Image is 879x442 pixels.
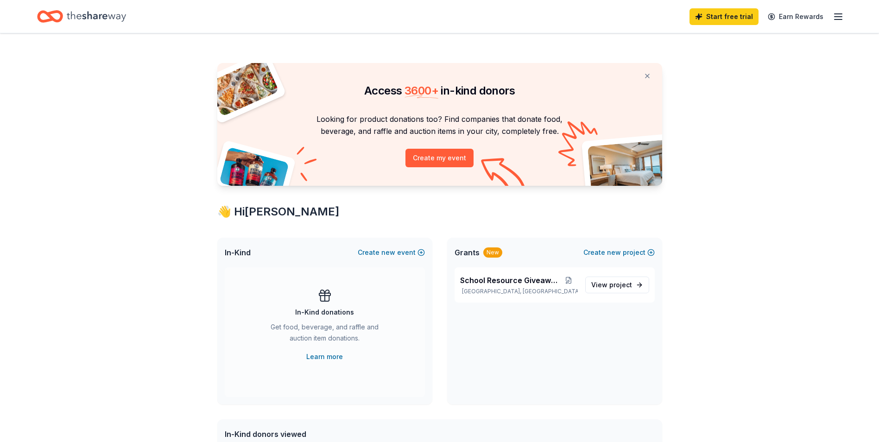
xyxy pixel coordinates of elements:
[405,149,474,167] button: Create my event
[689,8,759,25] a: Start free trial
[225,247,251,258] span: In-Kind
[364,84,515,97] span: Access in-kind donors
[381,247,395,258] span: new
[207,57,279,117] img: Pizza
[591,279,632,290] span: View
[228,113,651,138] p: Looking for product donations too? Find companies that donate food, beverage, and raffle and auct...
[460,288,578,295] p: [GEOGRAPHIC_DATA], [GEOGRAPHIC_DATA]
[460,275,559,286] span: School Resource Giveaway
[762,8,829,25] a: Earn Rewards
[217,204,662,219] div: 👋 Hi [PERSON_NAME]
[609,281,632,289] span: project
[483,247,502,258] div: New
[585,277,649,293] a: View project
[583,247,655,258] button: Createnewproject
[295,307,354,318] div: In-Kind donations
[455,247,480,258] span: Grants
[262,322,388,347] div: Get food, beverage, and raffle and auction item donations.
[481,158,527,193] img: Curvy arrow
[358,247,425,258] button: Createnewevent
[607,247,621,258] span: new
[306,351,343,362] a: Learn more
[37,6,126,27] a: Home
[225,429,412,440] div: In-Kind donors viewed
[405,84,438,97] span: 3600 +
